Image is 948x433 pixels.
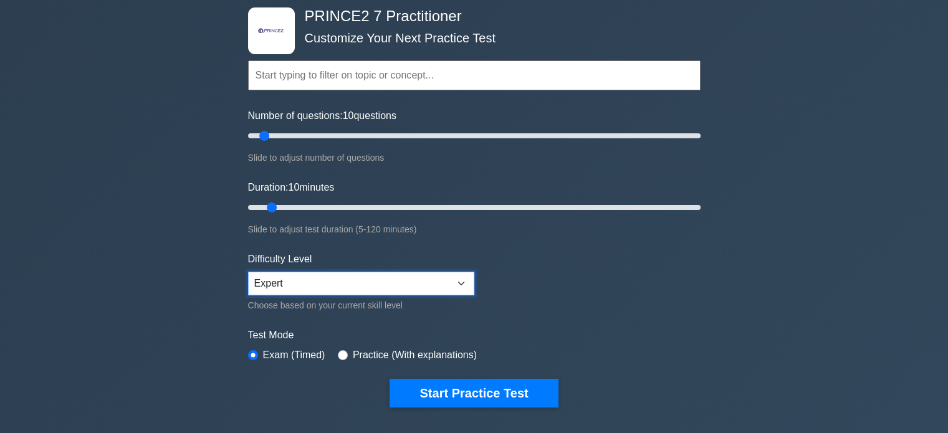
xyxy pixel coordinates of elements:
[248,180,335,195] label: Duration: minutes
[248,150,701,165] div: Slide to adjust number of questions
[288,182,299,193] span: 10
[300,7,639,26] h4: PRINCE2 7 Practitioner
[248,252,312,267] label: Difficulty Level
[248,108,396,123] label: Number of questions: questions
[353,348,477,363] label: Practice (With explanations)
[248,222,701,237] div: Slide to adjust test duration (5-120 minutes)
[248,60,701,90] input: Start typing to filter on topic or concept...
[248,328,701,343] label: Test Mode
[343,110,354,121] span: 10
[263,348,325,363] label: Exam (Timed)
[248,298,474,313] div: Choose based on your current skill level
[390,379,558,407] button: Start Practice Test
